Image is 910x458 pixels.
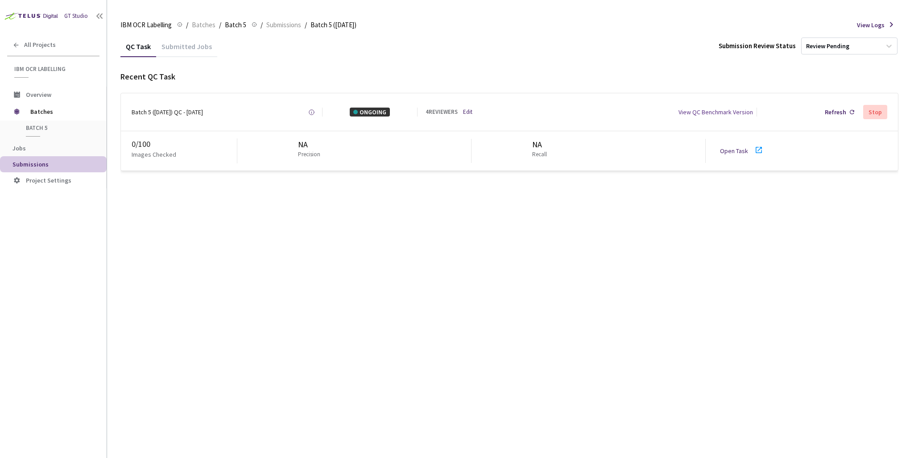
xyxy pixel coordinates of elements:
[132,138,237,150] div: 0 / 100
[532,139,550,150] div: NA
[350,108,390,117] div: ONGOING
[463,108,472,117] a: Edit
[26,124,92,132] span: Batch 5
[869,108,882,116] div: Stop
[30,103,91,121] span: Batches
[310,20,356,30] span: Batch 5 ([DATE])
[225,20,246,30] span: Batch 5
[132,150,176,159] p: Images Checked
[12,160,49,168] span: Submissions
[719,41,796,50] div: Submission Review Status
[219,20,221,30] li: /
[720,147,748,155] a: Open Task
[426,108,458,117] div: 4 REVIEWERS
[192,20,215,30] span: Batches
[132,108,203,117] div: Batch 5 ([DATE]) QC - [DATE]
[190,20,217,29] a: Batches
[26,176,71,184] span: Project Settings
[120,20,172,30] span: IBM OCR Labelling
[298,150,320,159] p: Precision
[265,20,303,29] a: Submissions
[678,108,753,117] div: View QC Benchmark Version
[120,42,156,57] div: QC Task
[14,65,94,73] span: IBM OCR Labelling
[857,21,885,29] span: View Logs
[64,12,88,21] div: GT Studio
[186,20,188,30] li: /
[266,20,301,30] span: Submissions
[806,42,849,50] div: Review Pending
[261,20,263,30] li: /
[12,144,26,152] span: Jobs
[298,139,324,150] div: NA
[825,108,846,117] div: Refresh
[26,91,51,99] span: Overview
[532,150,547,159] p: Recall
[24,41,56,49] span: All Projects
[120,71,898,83] div: Recent QC Task
[305,20,307,30] li: /
[156,42,217,57] div: Submitted Jobs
